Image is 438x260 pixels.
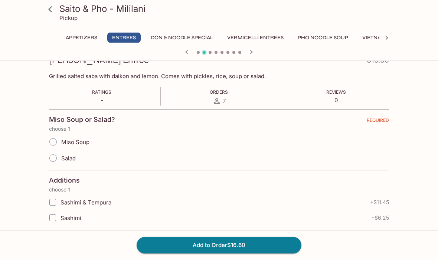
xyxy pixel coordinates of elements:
p: choose 1 [49,126,389,132]
span: Sashimi & Tempura [61,199,111,206]
h4: Additions [49,177,80,185]
p: choose 1 [49,187,389,193]
p: - [92,97,111,104]
h3: Saito & Pho - Mililani [59,3,391,14]
h4: Miso Soup or Salad? [49,116,115,124]
span: Reviews [326,90,346,95]
h4: $16.60 [367,55,389,69]
span: Ratings [92,90,111,95]
span: REQUIRED [367,118,389,126]
span: + $11.45 [370,200,389,206]
span: Salad [61,155,76,162]
button: Appetizers [62,33,101,43]
p: Grilled salted saba with daikon and lemon. Comes with pickles, rice, soup or salad. [49,73,389,80]
p: 0 [326,97,346,104]
button: Pho Noodle Soup [294,33,352,43]
button: Add to Order$16.60 [137,237,301,253]
button: Don & Noodle Special [147,33,217,43]
span: 7 [223,98,226,105]
span: Sashimi [61,215,81,222]
span: + $6.25 [371,215,389,221]
button: Entrees [107,33,141,43]
button: Vermicelli Entrees [223,33,288,43]
span: Miso Soup [61,139,89,146]
button: Vietnamese Sandwiches [358,33,437,43]
span: Orders [210,90,228,95]
p: Pickup [59,14,78,21]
